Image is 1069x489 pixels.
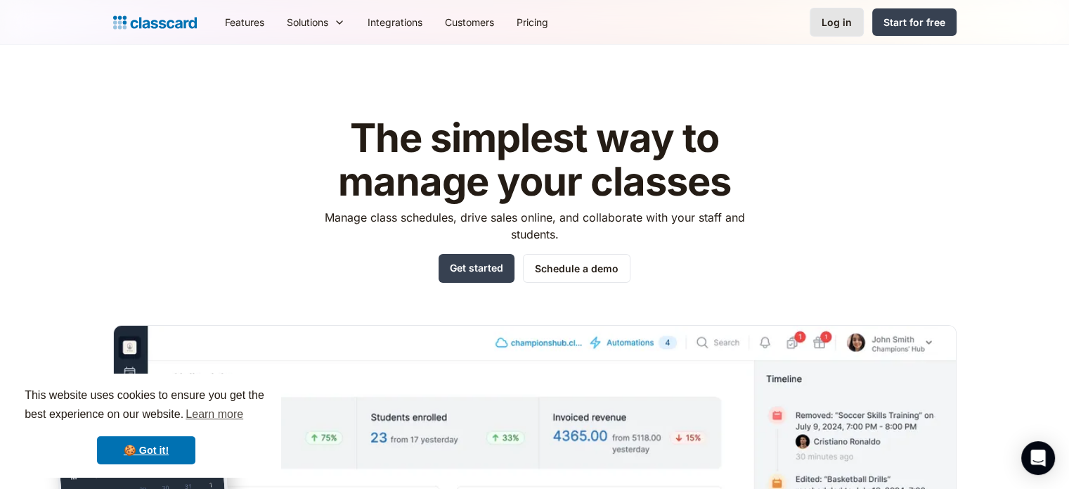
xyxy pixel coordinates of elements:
[214,6,276,38] a: Features
[1021,441,1055,475] div: Open Intercom Messenger
[822,15,852,30] div: Log in
[439,254,514,283] a: Get started
[276,6,356,38] div: Solutions
[11,374,281,478] div: cookieconsent
[25,387,268,425] span: This website uses cookies to ensure you get the best experience on our website.
[883,15,945,30] div: Start for free
[505,6,559,38] a: Pricing
[810,8,864,37] a: Log in
[287,15,328,30] div: Solutions
[97,436,195,464] a: dismiss cookie message
[183,404,245,425] a: learn more about cookies
[113,13,197,32] a: home
[311,209,758,243] p: Manage class schedules, drive sales online, and collaborate with your staff and students.
[523,254,630,283] a: Schedule a demo
[434,6,505,38] a: Customers
[311,117,758,203] h1: The simplest way to manage your classes
[356,6,434,38] a: Integrations
[872,8,957,36] a: Start for free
